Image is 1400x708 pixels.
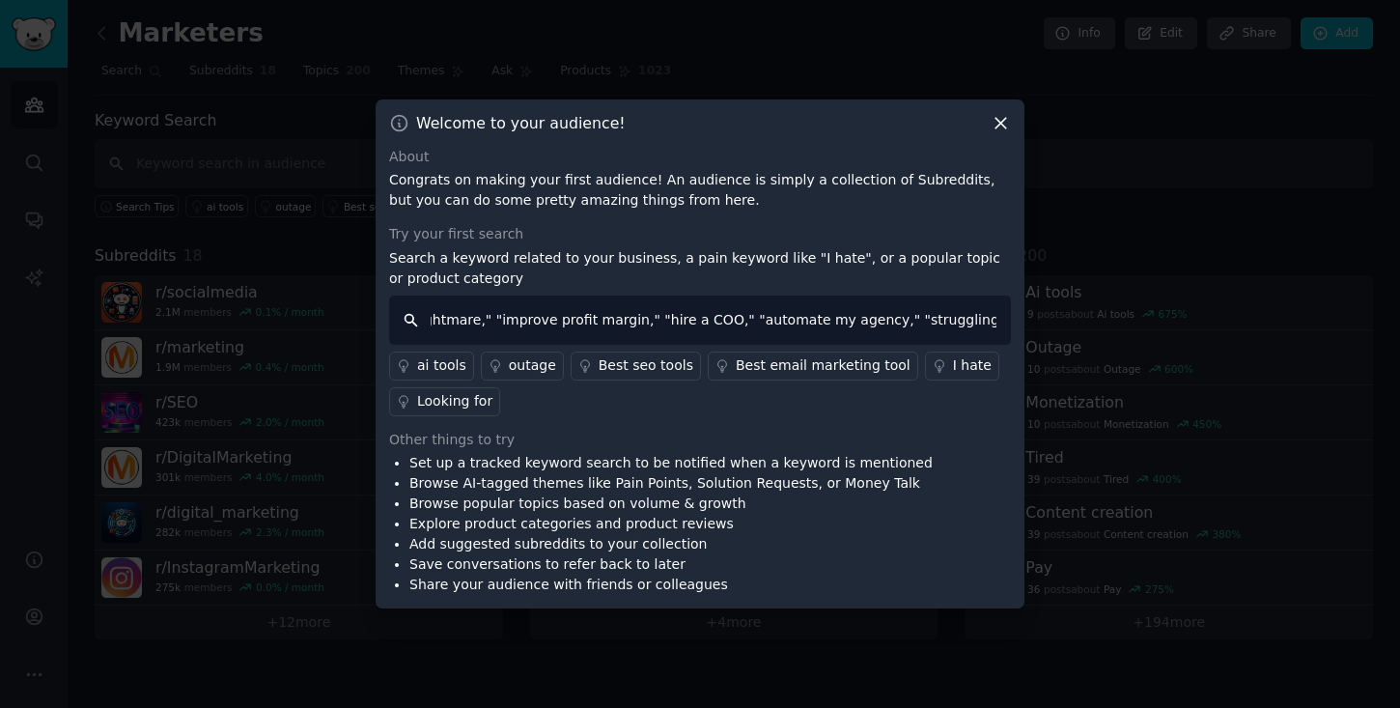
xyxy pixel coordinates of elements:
[389,352,474,381] a: ai tools
[389,296,1011,345] input: Keyword search in audience
[389,170,1011,211] p: Congrats on making your first audience! An audience is simply a collection of Subreddits, but you...
[417,391,492,411] div: Looking for
[389,387,500,416] a: Looking for
[599,355,693,376] div: Best seo tools
[409,494,933,514] li: Browse popular topics based on volume & growth
[409,575,933,595] li: Share your audience with friends or colleagues
[481,352,564,381] a: outage
[953,355,992,376] div: I hate
[925,352,999,381] a: I hate
[571,352,701,381] a: Best seo tools
[409,473,933,494] li: Browse AI-tagged themes like Pain Points, Solution Requests, or Money Talk
[736,355,910,376] div: Best email marketing tool
[409,453,933,473] li: Set up a tracked keyword search to be notified when a keyword is mentioned
[409,554,933,575] li: Save conversations to refer back to later
[417,355,466,376] div: ai tools
[409,534,933,554] li: Add suggested subreddits to your collection
[416,113,626,133] h3: Welcome to your audience!
[389,430,1011,450] div: Other things to try
[389,224,1011,244] div: Try your first search
[708,352,918,381] a: Best email marketing tool
[389,147,1011,167] div: About
[509,355,556,376] div: outage
[409,514,933,534] li: Explore product categories and product reviews
[389,248,1011,289] p: Search a keyword related to your business, a pain keyword like "I hate", or a popular topic or pr...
